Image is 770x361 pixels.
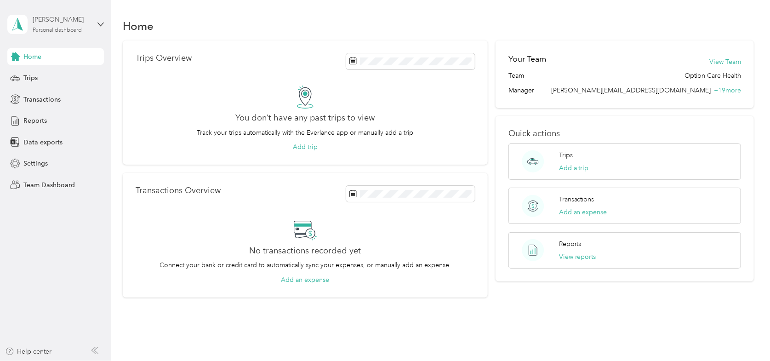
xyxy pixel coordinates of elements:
[23,138,63,147] span: Data exports
[136,53,192,63] p: Trips Overview
[281,275,329,285] button: Add an expense
[249,246,361,256] h2: No transactions recorded yet
[508,71,524,80] span: Team
[160,260,451,270] p: Connect your bank or credit card to automatically sync your expenses, or manually add an expense.
[684,71,741,80] span: Option Care Health
[23,159,48,168] span: Settings
[23,116,47,126] span: Reports
[559,252,596,262] button: View reports
[33,15,90,24] div: [PERSON_NAME]
[293,142,318,152] button: Add trip
[559,239,582,249] p: Reports
[5,347,52,356] button: Help center
[23,95,61,104] span: Transactions
[235,113,375,123] h2: You don’t have any past trips to view
[714,86,741,94] span: + 19 more
[508,86,534,95] span: Manager
[123,21,154,31] h1: Home
[23,73,38,83] span: Trips
[508,53,546,65] h2: Your Team
[508,129,741,138] p: Quick actions
[23,52,41,62] span: Home
[136,186,221,195] p: Transactions Overview
[33,28,82,33] div: Personal dashboard
[719,309,770,361] iframe: Everlance-gr Chat Button Frame
[551,86,711,94] span: [PERSON_NAME][EMAIL_ADDRESS][DOMAIN_NAME]
[559,207,607,217] button: Add an expense
[197,128,413,138] p: Track your trips automatically with the Everlance app or manually add a trip
[23,180,75,190] span: Team Dashboard
[559,150,573,160] p: Trips
[559,195,594,204] p: Transactions
[709,57,741,67] button: View Team
[559,163,589,173] button: Add a trip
